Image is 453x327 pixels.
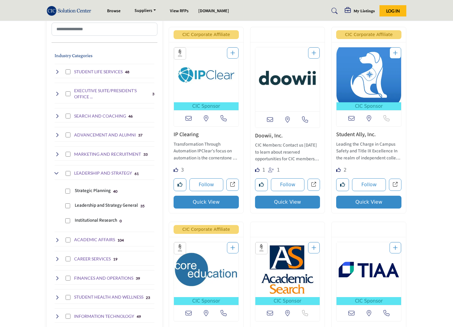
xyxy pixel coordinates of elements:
div: 48 Results For STUDENT LIFE SERVICES [125,69,129,74]
i: Like [255,168,260,172]
h4: FINANCES AND OPERATIONS: Financial management, budgeting tools, and operational efficiency soluti... [74,275,133,281]
a: Add To List [393,244,398,252]
button: Follow [352,178,386,191]
div: 40 Results For Strategic Planning [113,188,117,194]
a: Add To List [230,244,235,252]
h4: LEADERSHIP AND STRATEGY: Institutional effectiveness, strategic planning, and leadership developm... [74,170,132,176]
a: View RFPs [170,8,189,14]
a: Student Ally, Inc. [336,131,376,138]
img: TIAA [336,242,401,297]
a: Open Listing in new tab [336,47,401,111]
button: Quick View [255,196,320,209]
b: 35 [140,204,145,208]
h5: My Listings [354,8,375,13]
i: Likes [336,168,341,172]
input: Select MARKETING AND RECRUITMENT checkbox [66,152,70,157]
button: Quick View [174,196,239,209]
input: Select Institutional Research checkbox [65,218,70,223]
span: Log In [386,8,400,13]
b: 61 [135,172,139,176]
a: Open ipclear in new tab [226,179,239,191]
a: Transformation Through Automation IPClear’s focus on automation is the cornerstone of its approac... [174,140,239,162]
h3: Student Ally, Inc. [336,131,401,138]
a: Search [325,6,342,16]
a: Browse [107,8,120,14]
h4: STUDENT HEALTH AND WELLNESS: Mental health resources, medical services, and wellness program solu... [74,294,143,300]
h4: ADVANCEMENT AND ALUMNI: Donor management, fundraising solutions, and alumni engagement platforms ... [74,132,136,138]
button: Follow [189,178,223,191]
input: Select STUDENT LIFE SERVICES checkbox [66,69,70,74]
h3: IP Clearing [174,131,239,138]
p: Leadership and Strategy General: Broad institutional leadership development and strategic support [75,202,138,209]
button: Log In [379,5,406,16]
b: 40 [113,189,117,194]
div: 23 Results For STUDENT HEALTH AND WELLNESS [146,295,150,300]
p: Transformation Through Automation IPClear’s focus on automation is the cornerstone of its approac... [174,141,239,162]
div: 46 Results For SEARCH AND COACHING [128,113,133,119]
b: 0 [120,219,122,223]
input: Select LEADERSHIP AND STRATEGY checkbox [66,171,70,176]
span: 2 [344,167,347,173]
input: Select Leadership and Strategy General checkbox [65,203,70,208]
i: Likes [174,168,178,172]
div: 19 Results For CAREER SERVICES [113,256,117,262]
b: 46 [128,114,133,118]
span: CIC Sponsor [175,298,237,305]
h4: ACADEMIC AFFAIRS: Academic program development, faculty resources, and curriculum enhancement sol... [74,237,115,243]
input: Select CAREER SERVICES checkbox [66,256,70,261]
span: CIC Corporate Affiliate [336,30,401,39]
img: Student Ally, Inc. [336,47,401,102]
button: Like listing [174,178,186,191]
h4: EXECUTIVE SUITE/PRESIDENT'S OFFICE SERVICES: Strategic planning, leadership support, and executiv... [74,88,150,100]
a: Doowii, Inc. [255,132,283,140]
span: CIC Sponsor [175,103,237,110]
div: 35 Results For Leadership and Strategy General [140,203,145,209]
h4: INFORMATION TECHNOLOGY: Technology infrastructure, software solutions, and digital transformation... [74,313,134,319]
img: ACCU Sponsors Badge Icon [176,244,184,253]
p: Strategic Planning: Long-term institutional planning and goal-setting services [75,187,111,194]
input: Select FINANCES AND OPERATIONS checkbox [66,276,70,281]
input: Select Strategic Planning checkbox [65,189,70,194]
div: Followers [268,165,280,174]
div: 104 Results For ACADEMIC AFFAIRS [117,237,124,243]
input: Select ACADEMIC AFFAIRS checkbox [66,238,70,242]
a: [DOMAIN_NAME] [198,8,229,14]
button: Industry Categories [55,52,92,59]
b: 33 [143,152,148,157]
img: ACCU Sponsors Badge Icon [176,49,184,58]
input: Select STUDENT HEALTH AND WELLNESS checkbox [66,295,70,300]
b: 49 [137,314,141,319]
div: 61 Results For LEADERSHIP AND STRATEGY [135,171,139,176]
b: 104 [117,238,124,242]
a: Add To List [393,49,398,57]
div: 3 Results For EXECUTIVE SUITE/PRESIDENT'S OFFICE SERVICES [152,91,154,96]
b: 3 [152,92,154,96]
a: Add To List [230,49,235,57]
div: 33 Results For MARKETING AND RECRUITMENT [143,151,148,157]
a: Open Listing in new tab [255,47,320,111]
a: Open Listing in new tab [255,242,320,305]
div: My Listings [345,7,375,15]
p: Leading the Charge in Campus Safety and Title IX Excellence In the realm of independent college l... [336,141,401,162]
a: Open Listing in new tab [174,242,239,305]
div: 39 Results For FINANCES AND OPERATIONS [136,275,140,281]
input: Select INFORMATION TECHNOLOGY checkbox [66,314,70,319]
h4: SEARCH AND COACHING: Executive search services, leadership coaching, and professional development... [74,113,126,119]
span: 3 [181,167,184,173]
p: CIC Members: Contact us [DATE] to learn about reserved opportunities for CIC members! Doowii is a... [255,142,320,163]
div: 0 Results For Institutional Research [120,218,122,223]
img: Academic Search [255,242,320,297]
span: 1 [262,167,265,173]
span: 1 [277,167,280,173]
span: CIC Sponsor [257,298,319,305]
a: Open Listing in new tab [174,47,239,111]
button: Follow [271,178,305,191]
h4: MARKETING AND RECRUITMENT: Brand development, digital marketing, and student recruitment campaign... [74,151,141,157]
a: Suppliers [130,7,160,15]
span: CIC Corporate Affiliate [174,225,239,234]
a: Leading the Charge in Campus Safety and Title IX Excellence In the realm of independent college l... [336,140,401,162]
input: Select ADVANCEMENT AND ALUMNI checkbox [66,133,70,137]
img: Core Education [174,242,239,297]
button: Like listing [255,178,268,191]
